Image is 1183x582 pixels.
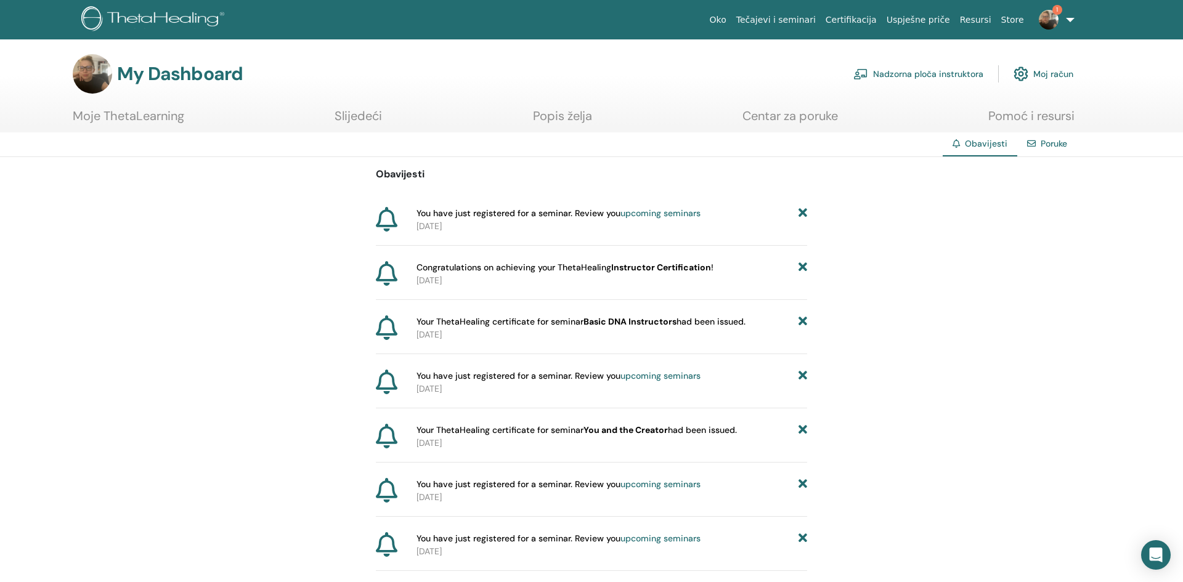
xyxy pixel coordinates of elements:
[1014,63,1028,84] img: cog.svg
[853,68,868,79] img: chalkboard-teacher.svg
[117,63,243,85] h3: My Dashboard
[1041,138,1067,149] a: Poruke
[417,220,807,233] p: [DATE]
[965,138,1007,149] span: Obavijesti
[73,108,184,132] a: Moje ThetaLearning
[583,424,668,435] b: You and the Creator
[376,167,807,182] p: Obavijesti
[417,424,737,437] span: Your ThetaHealing certificate for seminar had been issued.
[996,9,1029,31] a: Store
[853,60,983,87] a: Nadzorna ploča instruktora
[1052,5,1062,15] span: 1
[882,9,955,31] a: Uspješne priče
[583,316,677,327] b: Basic DNA Instructors
[81,6,229,34] img: logo.png
[620,533,701,544] a: upcoming seminars
[620,208,701,219] a: upcoming seminars
[533,108,592,132] a: Popis želja
[620,479,701,490] a: upcoming seminars
[821,9,882,31] a: Certifikacija
[417,532,701,545] span: You have just registered for a seminar. Review you
[1014,60,1073,87] a: Moj račun
[417,491,807,504] p: [DATE]
[1141,540,1171,570] div: Open Intercom Messenger
[417,478,701,491] span: You have just registered for a seminar. Review you
[611,262,711,273] b: Instructor Certification
[731,9,821,31] a: Tečajevi i seminari
[705,9,731,31] a: Oko
[73,54,112,94] img: default.jpg
[742,108,838,132] a: Centar za poruke
[417,328,807,341] p: [DATE]
[988,108,1075,132] a: Pomoć i resursi
[1039,10,1059,30] img: default.jpg
[417,274,807,287] p: [DATE]
[417,545,807,558] p: [DATE]
[417,382,807,395] p: [DATE]
[620,370,701,381] a: upcoming seminars
[955,9,996,31] a: Resursi
[417,315,746,328] span: Your ThetaHealing certificate for seminar had been issued.
[417,370,701,382] span: You have just registered for a seminar. Review you
[335,108,382,132] a: Slijedeći
[417,437,807,450] p: [DATE]
[417,261,713,274] span: Congratulations on achieving your ThetaHealing !
[417,207,701,220] span: You have just registered for a seminar. Review you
